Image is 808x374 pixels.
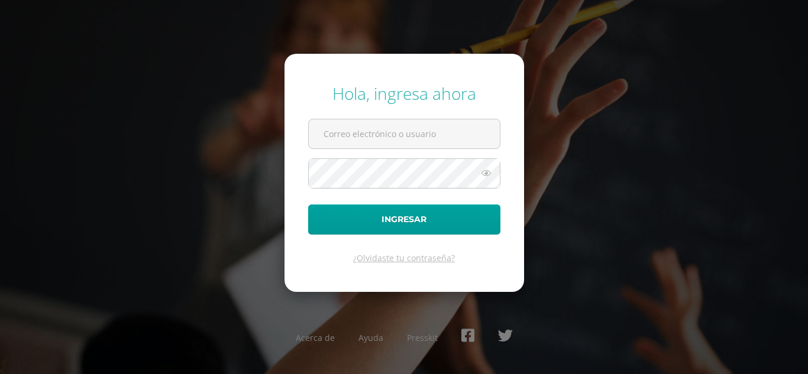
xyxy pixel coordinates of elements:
[308,82,500,105] div: Hola, ingresa ahora
[309,119,500,148] input: Correo electrónico o usuario
[358,332,383,343] a: Ayuda
[407,332,438,343] a: Presskit
[353,252,455,264] a: ¿Olvidaste tu contraseña?
[308,204,500,235] button: Ingresar
[296,332,335,343] a: Acerca de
